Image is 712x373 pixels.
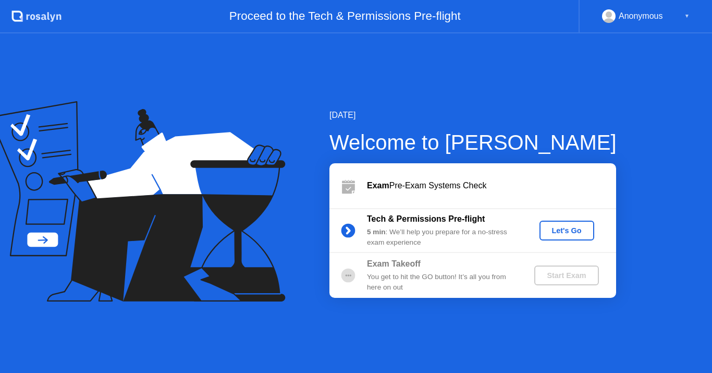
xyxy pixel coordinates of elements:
[367,259,421,268] b: Exam Takeoff
[539,221,594,240] button: Let's Go
[329,109,617,122] div: [DATE]
[538,271,594,280] div: Start Exam
[619,9,663,23] div: Anonymous
[367,181,389,190] b: Exam
[367,228,386,236] b: 5 min
[544,226,590,235] div: Let's Go
[534,266,598,285] button: Start Exam
[329,127,617,158] div: Welcome to [PERSON_NAME]
[684,9,690,23] div: ▼
[367,272,517,293] div: You get to hit the GO button! It’s all you from here on out
[367,179,616,192] div: Pre-Exam Systems Check
[367,214,485,223] b: Tech & Permissions Pre-flight
[367,227,517,248] div: : We’ll help you prepare for a no-stress exam experience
